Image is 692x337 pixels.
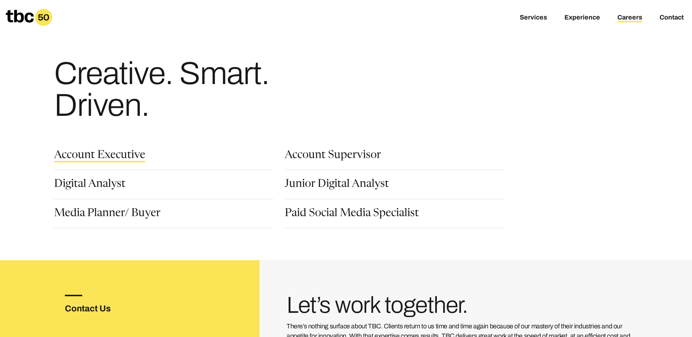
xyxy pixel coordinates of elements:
a: Digital Analyst [54,179,125,191]
a: Account Supervisor [285,150,381,162]
a: Careers [617,14,642,22]
h3: Let’s work together. [287,295,638,316]
a: Account Executive [54,150,145,162]
h3: Contact Us [65,302,134,315]
a: Contact [660,14,684,22]
a: Experience [564,14,600,22]
a: Junior Digital Analyst [285,179,389,191]
h1: Creative. Smart. Driven. [54,58,331,121]
a: Homepage [6,9,52,26]
a: Media Planner/ Buyer [54,208,160,220]
a: Services [520,14,547,22]
a: Paid Social Media Specialist [285,208,419,220]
